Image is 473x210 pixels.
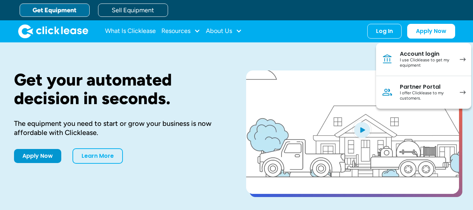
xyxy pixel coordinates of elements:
img: Blue play button logo on a light blue circular background [353,120,371,140]
a: Apply Now [14,149,61,163]
div: Log In [376,28,393,35]
img: Bank icon [382,54,393,65]
a: Partner PortalI offer Clicklease to my customers. [376,76,471,109]
nav: Log In [376,43,471,109]
a: Learn More [72,148,123,164]
a: Account loginI use Clicklease to get my equipment [376,43,471,76]
a: Get Equipment [20,4,90,17]
a: open lightbox [246,70,459,194]
div: Partner Portal [400,83,453,90]
div: Account login [400,50,453,57]
a: What Is Clicklease [105,24,156,38]
div: I offer Clicklease to my customers. [400,90,453,101]
div: Resources [161,24,200,38]
img: Person icon [382,87,393,98]
img: Clicklease logo [18,24,88,38]
img: arrow [460,90,466,94]
img: arrow [460,57,466,61]
a: home [18,24,88,38]
div: About Us [206,24,242,38]
div: The equipment you need to start or grow your business is now affordable with Clicklease. [14,119,224,137]
a: Sell Equipment [98,4,168,17]
div: I use Clicklease to get my equipment [400,57,453,68]
a: Apply Now [407,24,455,39]
h1: Get your automated decision in seconds. [14,70,224,108]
